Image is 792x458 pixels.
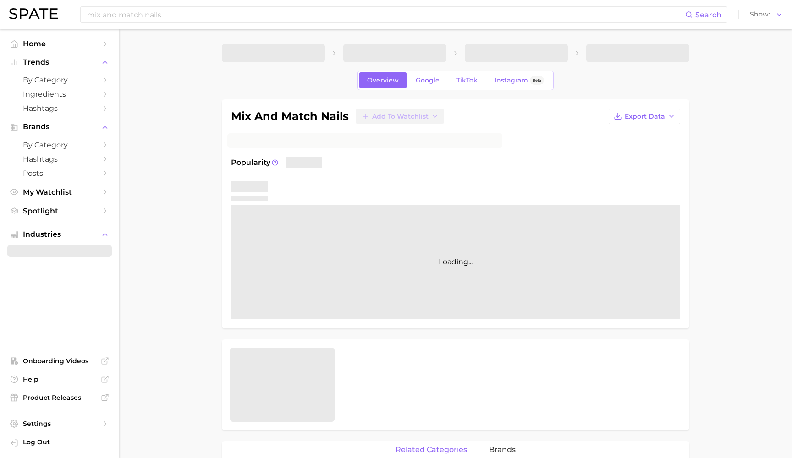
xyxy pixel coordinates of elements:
a: by Category [7,73,112,87]
span: Popularity [231,157,270,168]
a: Google [408,72,447,88]
span: Overview [367,76,399,84]
span: Show [750,12,770,17]
span: Google [416,76,440,84]
button: Add to Watchlist [356,109,444,124]
a: Hashtags [7,152,112,166]
input: Search here for a brand, industry, or ingredient [86,7,685,22]
span: Log Out [23,438,104,446]
span: My Watchlist [23,188,96,196]
a: Product Releases [7,391,112,404]
span: Posts [23,169,96,178]
span: Industries [23,230,96,239]
a: My Watchlist [7,185,112,199]
span: Brands [23,123,96,131]
span: Search [695,11,721,19]
button: Brands [7,120,112,134]
span: Onboarding Videos [23,357,96,365]
a: Home [7,37,112,51]
span: Hashtags [23,104,96,113]
a: InstagramBeta [487,72,552,88]
a: Help [7,372,112,386]
span: Ingredients [23,90,96,98]
a: Ingredients [7,87,112,101]
span: Hashtags [23,155,96,164]
span: Trends [23,58,96,66]
a: TikTok [449,72,485,88]
button: Trends [7,55,112,69]
span: Product Releases [23,393,96,402]
button: Export Data [609,109,680,124]
button: Industries [7,228,112,241]
img: SPATE [9,8,58,19]
a: Hashtags [7,101,112,115]
a: Spotlight [7,204,112,218]
span: Spotlight [23,207,96,215]
span: brands [489,446,516,454]
span: related categories [396,446,467,454]
span: Settings [23,420,96,428]
a: Overview [359,72,407,88]
span: Export Data [625,113,665,120]
span: by Category [23,141,96,149]
h1: mix and match nails [231,111,349,122]
span: TikTok [456,76,478,84]
span: Instagram [495,76,528,84]
span: Add to Watchlist [372,113,429,120]
span: Beta [533,76,541,84]
div: Loading... [231,205,680,319]
span: Help [23,375,96,383]
button: Show [748,9,785,21]
a: Log out. Currently logged in with e-mail alexandraoh@dashingdiva.com. [7,435,112,451]
span: Home [23,39,96,48]
span: by Category [23,76,96,84]
a: Onboarding Videos [7,354,112,368]
a: Settings [7,417,112,431]
a: Posts [7,166,112,180]
a: by Category [7,138,112,152]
